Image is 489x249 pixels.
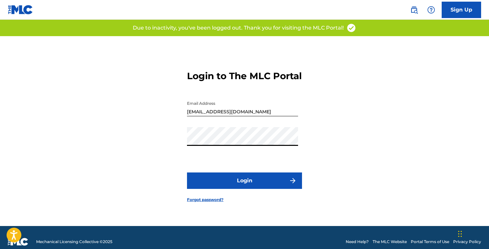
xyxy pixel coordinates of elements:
img: search [410,6,418,14]
a: Public Search [407,3,421,16]
p: Due to inactivity, you've been logged out. Thank you for visiting the MLC Portal! [133,24,344,32]
img: help [427,6,435,14]
div: Help [425,3,438,16]
a: Sign Up [442,2,481,18]
h3: Login to The MLC Portal [187,70,302,82]
img: MLC Logo [8,5,33,14]
a: Need Help? [346,239,369,245]
img: logo [8,238,28,246]
div: Drag [458,224,462,244]
span: Mechanical Licensing Collective © 2025 [36,239,112,245]
img: access [346,23,356,33]
a: Forgot password? [187,197,223,203]
a: Portal Terms of Use [411,239,449,245]
iframe: Chat Widget [456,217,489,249]
a: The MLC Website [373,239,407,245]
img: f7272a7cc735f4ea7f67.svg [289,177,297,185]
a: Privacy Policy [453,239,481,245]
button: Login [187,172,302,189]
